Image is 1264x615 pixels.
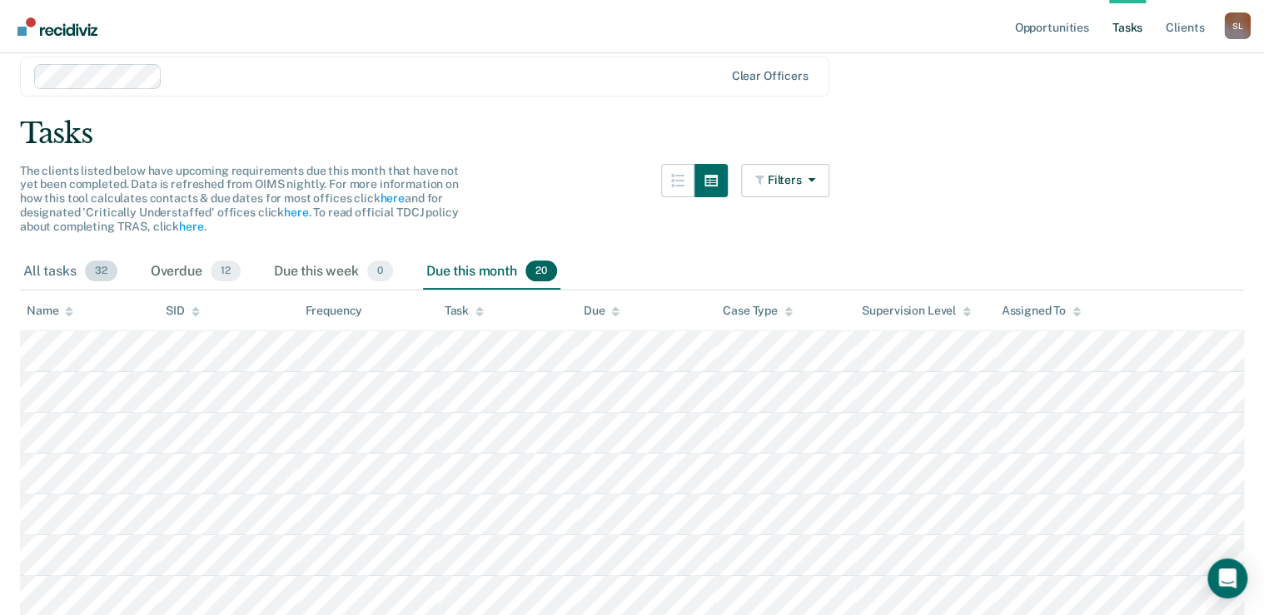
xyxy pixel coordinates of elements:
[731,69,808,83] div: Clear officers
[20,164,459,233] span: The clients listed below have upcoming requirements due this month that have not yet been complet...
[525,260,557,282] span: 20
[423,254,560,290] div: Due this month20
[1224,12,1251,39] div: S L
[862,304,971,318] div: Supervision Level
[179,220,203,233] a: here
[20,117,1244,151] div: Tasks
[305,304,362,318] div: Frequency
[723,304,793,318] div: Case Type
[1224,12,1251,39] button: Profile dropdown button
[584,304,620,318] div: Due
[380,191,404,205] a: here
[367,260,393,282] span: 0
[1207,558,1247,598] div: Open Intercom Messenger
[17,17,97,36] img: Recidiviz
[741,164,829,197] button: Filters
[85,260,117,282] span: 32
[166,304,200,318] div: SID
[211,260,241,282] span: 12
[20,254,121,290] div: All tasks32
[284,206,308,219] a: here
[445,304,484,318] div: Task
[271,254,396,290] div: Due this week0
[1001,304,1080,318] div: Assigned To
[27,304,73,318] div: Name
[147,254,244,290] div: Overdue12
